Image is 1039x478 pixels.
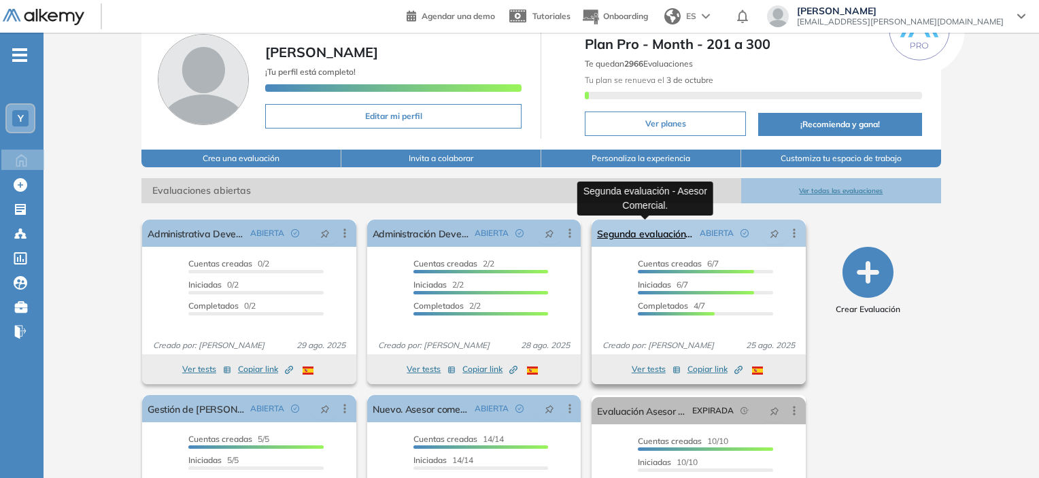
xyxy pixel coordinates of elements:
a: Segunda evaluación - Asesor Comercial. [597,220,694,247]
button: Copiar link [238,361,293,377]
span: Cuentas creadas [638,258,702,269]
span: check-circle [291,229,299,237]
span: Cuentas creadas [188,434,252,444]
span: Tu plan se renueva el [585,75,713,85]
span: 29 ago. 2025 [291,339,351,352]
span: ABIERTA [250,403,284,415]
button: Crear Evaluación [836,247,900,315]
span: Completados [188,301,239,311]
span: 0/2 [188,279,239,290]
span: Tutoriales [532,11,570,21]
div: Widget de chat [971,413,1039,478]
span: 2/2 [413,258,494,269]
span: ¡Tu perfil está completo! [265,67,356,77]
span: Te quedan Evaluaciones [585,58,693,69]
button: pushpin [534,398,564,420]
span: Cuentas creadas [638,436,702,446]
span: 2/2 [413,301,481,311]
span: pushpin [320,228,330,239]
span: Copiar link [462,363,517,375]
button: Invita a colaborar [341,150,541,167]
span: [EMAIL_ADDRESS][PERSON_NAME][DOMAIN_NAME] [797,16,1004,27]
span: Evaluaciones abiertas [141,178,741,203]
span: Creado por: [PERSON_NAME] [148,339,270,352]
a: Administrativa Developers. [148,220,244,247]
span: [PERSON_NAME] [797,5,1004,16]
img: ESP [303,366,313,375]
span: pushpin [770,405,779,416]
span: Agendar una demo [422,11,495,21]
span: 0/2 [188,301,256,311]
a: Administración Developers [373,220,469,247]
span: ES [686,10,696,22]
button: Personaliza la experiencia [541,150,741,167]
span: Cuentas creadas [413,434,477,444]
span: Iniciadas [188,455,222,465]
span: 6/7 [638,258,719,269]
iframe: Chat Widget [971,413,1039,478]
button: Onboarding [581,2,648,31]
a: Agendar una demo [407,7,495,23]
img: world [664,8,681,24]
b: 3 de octubre [664,75,713,85]
button: pushpin [310,222,340,244]
button: Customiza tu espacio de trabajo [741,150,941,167]
span: Onboarding [603,11,648,21]
span: 10/10 [638,457,698,467]
span: 14/14 [413,434,504,444]
span: Creado por: [PERSON_NAME] [373,339,495,352]
button: Ver tests [182,361,231,377]
span: Completados [638,301,688,311]
span: ABIERTA [475,403,509,415]
span: Cuentas creadas [413,258,477,269]
span: Creado por: [PERSON_NAME] [597,339,719,352]
span: ABIERTA [700,227,734,239]
span: ABIERTA [250,227,284,239]
span: Copiar link [238,363,293,375]
span: check-circle [291,405,299,413]
span: 2/2 [413,279,464,290]
button: Ver tests [407,361,456,377]
button: ¡Recomienda y gana! [758,113,921,136]
button: Crea una evaluación [141,150,341,167]
span: pushpin [545,403,554,414]
span: [PERSON_NAME] [265,44,378,61]
b: 2966 [624,58,643,69]
span: 25 ago. 2025 [740,339,800,352]
span: EXPIRADA [692,405,734,417]
img: ESP [527,366,538,375]
span: Iniciadas [413,279,447,290]
span: Crear Evaluación [836,303,900,315]
span: check-circle [740,229,749,237]
span: check-circle [515,405,524,413]
span: check-circle [515,229,524,237]
button: pushpin [760,400,789,422]
span: field-time [740,407,749,415]
button: Ver planes [585,112,746,136]
a: Nuevo. Asesor comercial [373,395,469,422]
img: ESP [752,366,763,375]
span: 28 ago. 2025 [515,339,575,352]
button: pushpin [534,222,564,244]
span: Iniciadas [413,455,447,465]
span: 4/7 [638,301,705,311]
button: pushpin [310,398,340,420]
img: Foto de perfil [158,34,249,125]
span: ABIERTA [475,227,509,239]
img: Logo [3,9,84,26]
span: pushpin [320,403,330,414]
button: Copiar link [462,361,517,377]
a: Evaluación Asesor Comercial [597,397,686,424]
button: Ver todas las evaluaciones [741,178,941,203]
span: Iniciadas [638,279,671,290]
span: 6/7 [638,279,688,290]
button: pushpin [760,222,789,244]
span: Cuentas creadas [188,258,252,269]
a: Gestión de [PERSON_NAME]. [148,395,244,422]
span: 14/14 [413,455,473,465]
span: 0/2 [188,258,269,269]
span: Iniciadas [638,457,671,467]
span: pushpin [545,228,554,239]
div: Segunda evaluación - Asesor Comercial. [577,182,713,216]
span: Y [18,113,24,124]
